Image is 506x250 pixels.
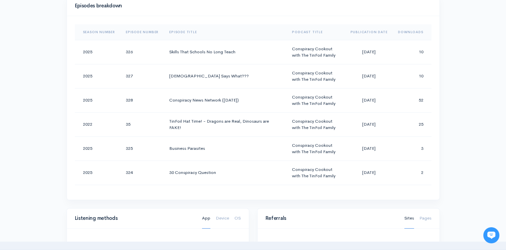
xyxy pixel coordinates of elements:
[164,40,287,64] td: Skills That Schools No Long Teach
[393,161,431,185] td: 2
[216,208,229,229] a: Device
[345,88,393,112] td: [DATE]
[164,64,287,88] td: [DEMOGRAPHIC_DATA] Says What???
[75,112,120,136] td: 2022
[345,185,393,209] td: [DATE]
[120,24,164,40] th: Sort column
[120,88,164,112] td: 328
[14,89,124,103] input: Search articles
[120,40,164,64] td: 326
[287,185,345,209] td: Conspiracy Cookout with The TinFoil Family
[120,136,164,161] td: 325
[287,112,345,136] td: Conspiracy Cookout with The TinFoil Family
[345,136,393,161] td: [DATE]
[393,136,431,161] td: 3
[419,208,431,229] a: Pages
[4,78,130,86] p: Find an answer quickly
[164,161,287,185] td: 30 Conspiracy Question
[164,24,287,40] th: Sort column
[287,24,345,40] th: Sort column
[120,161,164,185] td: 324
[287,64,345,88] td: Conspiracy Cookout with The TinFoil Family
[345,40,393,64] td: [DATE]
[75,40,120,64] td: 2025
[43,56,80,61] span: New conversation
[120,185,164,209] td: 323
[345,161,393,185] td: [DATE]
[393,64,431,88] td: 10
[393,88,431,112] td: 52
[164,88,287,112] td: Conspiracy News Network ([DATE])
[5,51,128,65] button: New conversation
[234,208,241,229] a: OS
[75,24,120,40] th: Sort column
[75,3,427,9] h4: Episodes breakdown
[75,161,120,185] td: 2025
[75,136,120,161] td: 2025
[266,215,396,221] h4: Referrals
[75,215,194,221] h4: Listening methods
[164,112,287,136] td: TinFoil Hat Time! - Dragons are Real, Dinosaurs are FAKE!
[120,112,164,136] td: 35
[345,64,393,88] td: [DATE]
[345,24,393,40] th: Sort column
[287,136,345,161] td: Conspiracy Cookout with The TinFoil Family
[75,64,120,88] td: 2025
[287,161,345,185] td: Conspiracy Cookout with The TinFoil Family
[287,88,345,112] td: Conspiracy Cookout with The TinFoil Family
[120,64,164,88] td: 327
[75,88,120,112] td: 2025
[393,112,431,136] td: 25
[483,227,499,243] iframe: gist-messenger-bubble-iframe
[393,40,431,64] td: 10
[164,185,287,209] td: Blood Type Secrets
[393,185,431,209] td: 10
[345,112,393,136] td: [DATE]
[287,40,345,64] td: Conspiracy Cookout with The TinFoil Family
[75,185,120,209] td: 2025
[202,208,210,229] a: App
[164,136,287,161] td: Business Parasites
[404,208,414,229] a: Sites
[393,24,431,40] th: Sort column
